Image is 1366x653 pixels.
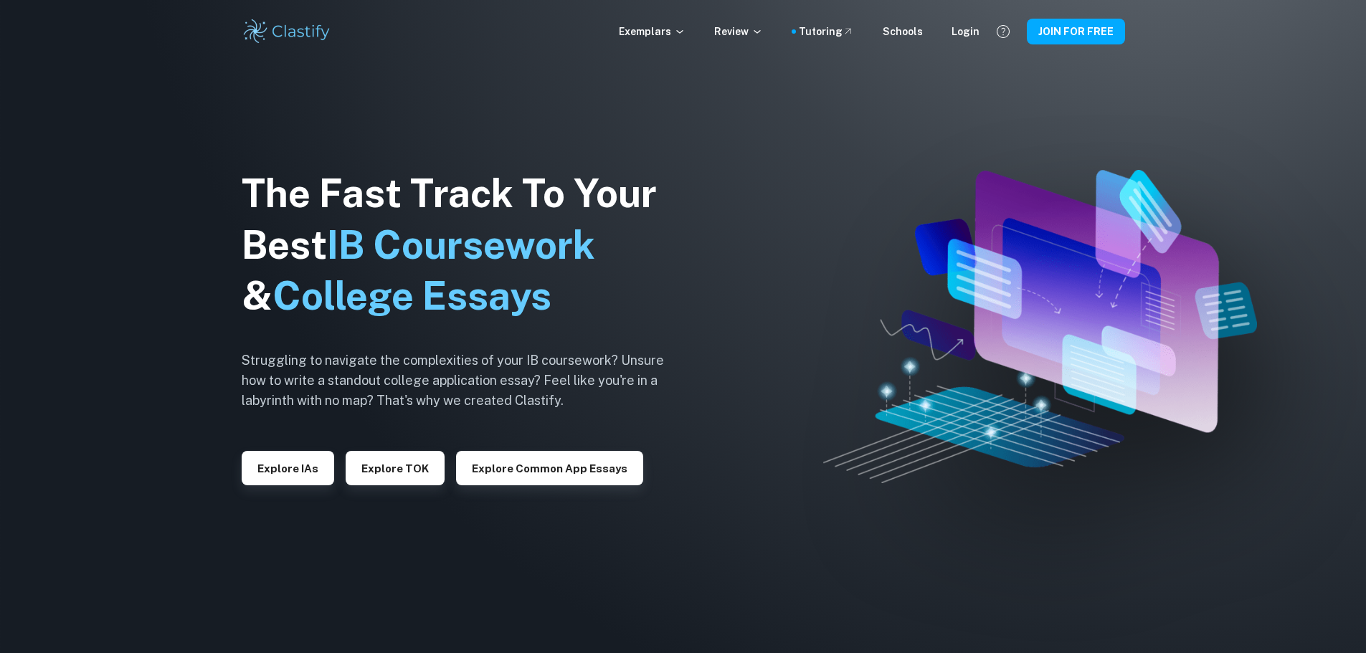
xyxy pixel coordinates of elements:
[619,24,686,39] p: Exemplars
[799,24,854,39] a: Tutoring
[346,451,445,485] button: Explore TOK
[883,24,923,39] a: Schools
[242,461,334,475] a: Explore IAs
[242,17,333,46] img: Clastify logo
[1027,19,1125,44] button: JOIN FOR FREE
[346,461,445,475] a: Explore TOK
[714,24,763,39] p: Review
[823,170,1257,483] img: Clastify hero
[242,351,686,411] h6: Struggling to navigate the complexities of your IB coursework? Unsure how to write a standout col...
[327,222,595,267] span: IB Coursework
[456,451,643,485] button: Explore Common App essays
[242,168,686,323] h1: The Fast Track To Your Best &
[952,24,980,39] a: Login
[272,273,551,318] span: College Essays
[456,461,643,475] a: Explore Common App essays
[991,19,1015,44] button: Help and Feedback
[242,451,334,485] button: Explore IAs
